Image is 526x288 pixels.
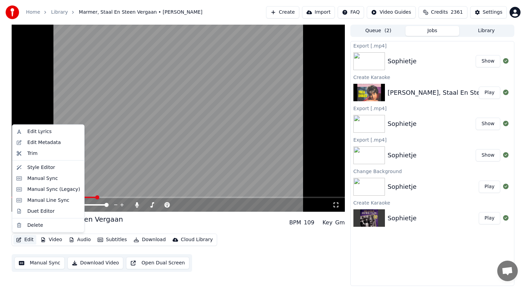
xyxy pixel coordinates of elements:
div: Cloud Library [181,236,213,243]
a: Home [26,9,40,16]
a: Open de chat [497,261,518,281]
div: Change Background [351,167,514,175]
button: Settings [470,6,507,18]
button: Create [266,6,299,18]
button: Show [476,55,500,67]
button: Queue [351,26,405,36]
button: Audio [66,235,93,245]
button: Download Video [67,257,123,269]
a: Library [51,9,68,16]
span: 2361 [451,9,463,16]
button: Import [302,6,335,18]
div: Export [.mp4] [351,104,514,112]
div: Export [.mp4] [351,135,514,144]
div: Manual Sync (Legacy) [27,186,80,193]
button: Subtitles [95,235,129,245]
div: Edit Lyrics [27,128,52,135]
button: Play [479,181,500,193]
span: ( 2 ) [385,27,391,34]
div: Gm [335,219,345,227]
span: Marmer, Staal En Steen Vergaan • [PERSON_NAME] [79,9,202,16]
button: Play [479,87,500,99]
div: Key [323,219,333,227]
div: Delete [27,222,43,228]
button: FAQ [338,6,364,18]
div: Trim [27,150,38,157]
div: Sophietje [388,56,416,66]
div: Manual Sync [27,175,58,182]
button: Video [38,235,65,245]
button: Credits2361 [418,6,467,18]
div: Settings [483,9,502,16]
div: Duet Editor [27,208,55,214]
button: Video Guides [367,6,415,18]
div: [PERSON_NAME], Staal En Steen Vergaan [388,88,515,97]
button: Library [459,26,513,36]
div: 109 [304,219,314,227]
div: Sophietje [388,213,416,223]
div: Create Karaoke [351,198,514,207]
button: Open Dual Screen [126,257,189,269]
div: Edit Metadata [27,139,61,146]
div: Manual Line Sync [27,197,70,204]
span: Credits [431,9,448,16]
div: BPM [289,219,301,227]
div: Create Karaoke [351,73,514,81]
div: Sophietje [388,150,416,160]
button: Edit [13,235,36,245]
nav: breadcrumb [26,9,202,16]
button: Play [479,212,500,224]
div: Sophietje [388,182,416,192]
button: Show [476,149,500,161]
img: youka [5,5,19,19]
div: Sophietje [388,119,416,129]
div: Style Editor [27,164,55,171]
button: Show [476,118,500,130]
button: Download [131,235,168,245]
div: Export [.mp4] [351,41,514,50]
button: Manual Sync [14,257,65,269]
button: Jobs [405,26,460,36]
